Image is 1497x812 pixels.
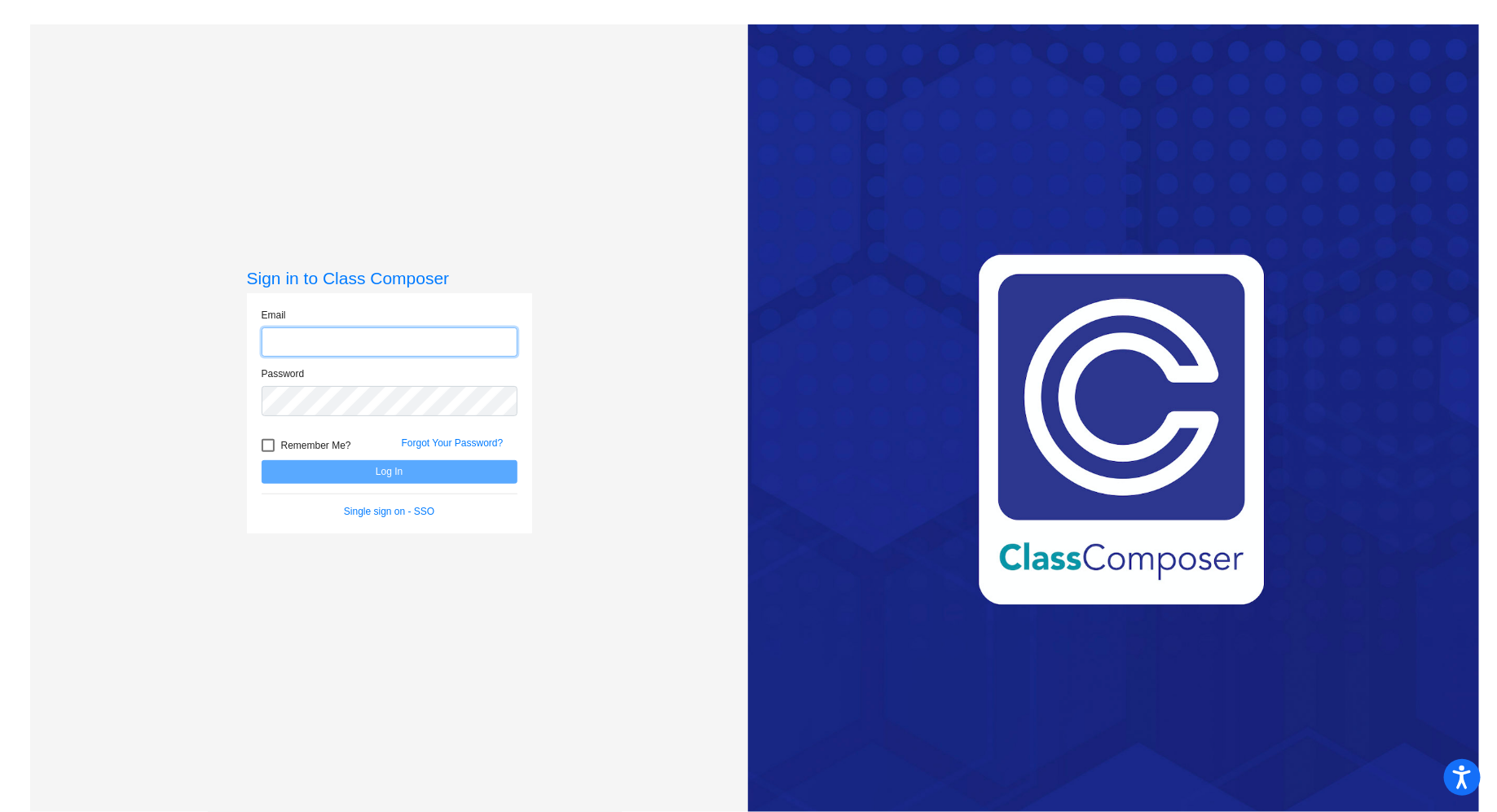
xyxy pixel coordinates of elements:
label: Password [262,366,305,381]
button: Log In [262,460,517,484]
a: Single sign on - SSO [344,506,434,517]
a: Forgot Your Password? [402,437,504,449]
span: Remember Me? [281,436,351,455]
h3: Sign in to Class Composer [247,268,532,288]
label: Email [262,308,286,323]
